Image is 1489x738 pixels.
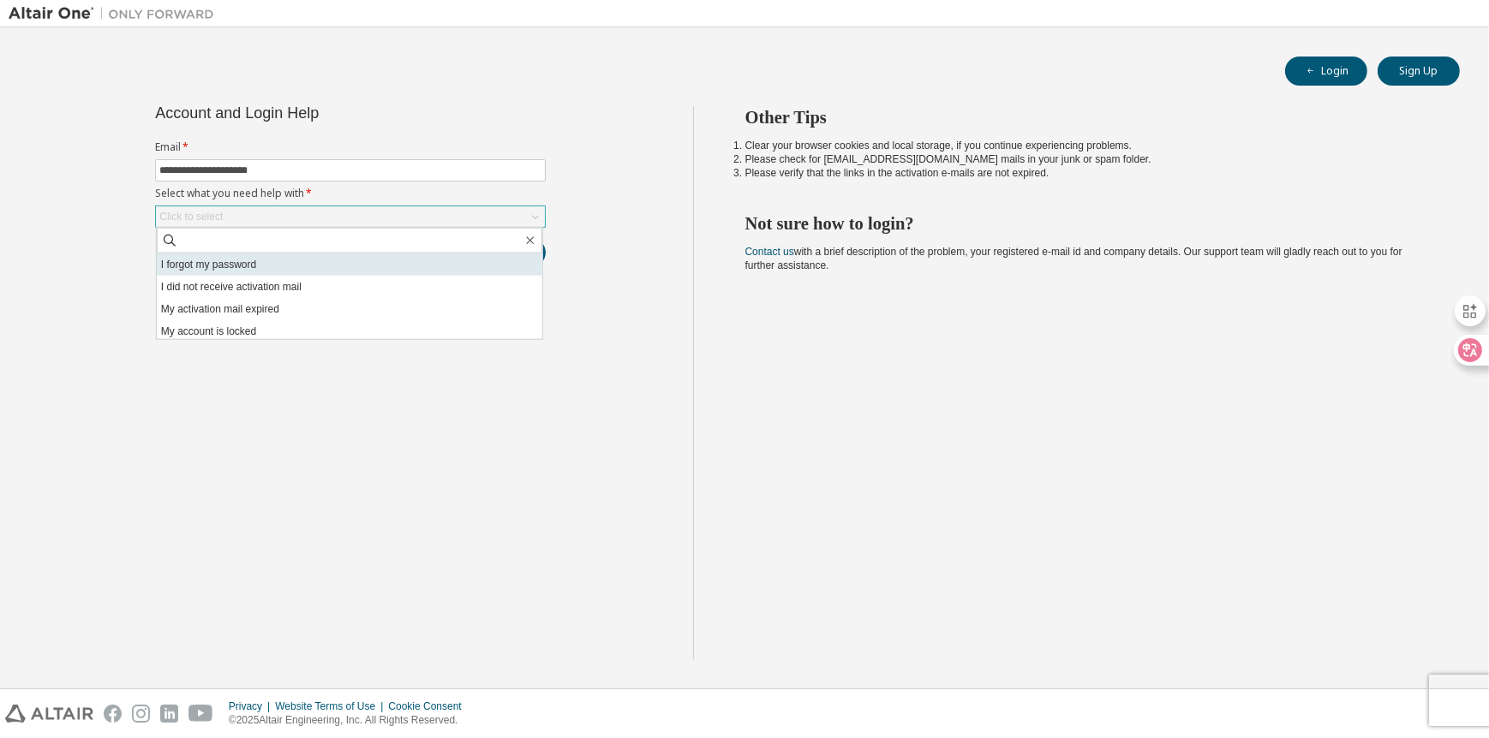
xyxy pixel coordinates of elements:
[745,212,1430,235] h2: Not sure how to login?
[104,705,122,723] img: facebook.svg
[160,705,178,723] img: linkedin.svg
[155,187,546,200] label: Select what you need help with
[745,106,1430,128] h2: Other Tips
[745,152,1430,166] li: Please check for [EMAIL_ADDRESS][DOMAIN_NAME] mails in your junk or spam folder.
[745,246,794,258] a: Contact us
[155,106,468,120] div: Account and Login Help
[229,699,275,713] div: Privacy
[1378,57,1460,86] button: Sign Up
[159,210,223,223] div: Click to select
[1285,57,1367,86] button: Login
[229,713,472,728] p: © 2025 Altair Engineering, Inc. All Rights Reserved.
[745,246,1402,271] span: with a brief description of the problem, your registered e-mail id and company details. Our suppo...
[275,699,388,713] div: Website Terms of Use
[745,139,1430,152] li: Clear your browser cookies and local storage, if you continue experiencing problems.
[9,5,223,22] img: Altair One
[745,166,1430,180] li: Please verify that the links in the activation e-mails are not expired.
[132,705,150,723] img: instagram.svg
[388,699,471,713] div: Cookie Consent
[188,705,213,723] img: youtube.svg
[157,253,542,276] li: I forgot my password
[156,206,545,227] div: Click to select
[155,140,546,154] label: Email
[5,705,93,723] img: altair_logo.svg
